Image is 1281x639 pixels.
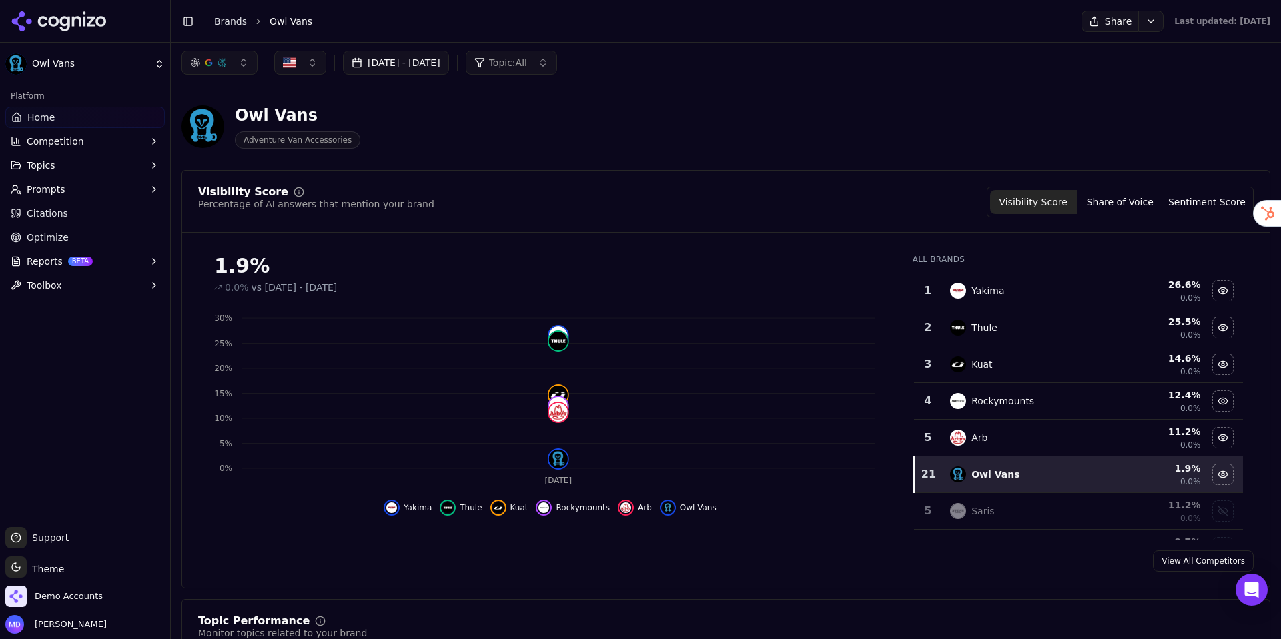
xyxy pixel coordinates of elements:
[198,616,310,626] div: Topic Performance
[919,393,937,409] div: 4
[283,56,296,69] img: United States
[235,105,360,126] div: Owl Vans
[549,450,568,468] img: owl vans
[5,251,165,272] button: ReportsBETA
[971,358,992,371] div: Kuat
[638,502,652,513] span: Arb
[1164,190,1250,214] button: Sentiment Score
[950,283,966,299] img: yakima
[214,16,247,27] a: Brands
[460,502,482,513] span: Thule
[1212,317,1234,338] button: Hide thule data
[5,203,165,224] a: Citations
[5,85,165,107] div: Platform
[343,51,449,75] button: [DATE] - [DATE]
[950,319,966,336] img: thule
[214,339,232,348] tspan: 25%
[29,618,107,630] span: [PERSON_NAME]
[971,394,1034,408] div: Rockymounts
[1115,278,1200,291] div: 26.6 %
[1115,425,1200,438] div: 11.2 %
[220,464,232,473] tspan: 0%
[663,502,673,513] img: owl vans
[1077,190,1164,214] button: Share of Voice
[971,284,1004,297] div: Yakima
[680,502,717,513] span: Owl Vans
[971,504,994,518] div: Saris
[252,281,338,294] span: vs [DATE] - [DATE]
[1115,462,1200,475] div: 1.9 %
[1212,390,1234,412] button: Hide rockymounts data
[510,502,528,513] span: Kuat
[493,502,504,513] img: kuat
[27,564,64,574] span: Theme
[386,502,397,513] img: yakima
[35,590,103,602] span: Demo Accounts
[914,456,1243,493] tr: 21owl vansOwl Vans1.9%0.0%Hide owl vans data
[181,105,224,148] img: Owl Vans
[914,493,1243,530] tr: 5sarisSaris11.2%0.0%Show saris data
[1180,403,1201,414] span: 0.0%
[27,231,69,244] span: Optimize
[220,439,232,448] tspan: 5%
[536,500,610,516] button: Hide rockymounts data
[27,183,65,196] span: Prompts
[5,615,24,634] img: Melissa Dowd
[27,255,63,268] span: Reports
[971,321,997,334] div: Thule
[404,502,432,513] span: Yakima
[68,257,93,266] span: BETA
[549,332,568,350] img: thule
[618,500,652,516] button: Hide arb data
[950,466,966,482] img: owl vans
[545,476,572,485] tspan: [DATE]
[990,190,1077,214] button: Visibility Score
[971,431,987,444] div: Arb
[5,53,27,75] img: Owl Vans
[549,326,568,345] img: yakima
[5,586,27,607] img: Demo Accounts
[549,386,568,404] img: kuat
[27,111,55,124] span: Home
[5,179,165,200] button: Prompts
[270,15,312,28] span: Owl Vans
[538,502,549,513] img: rockymounts
[214,414,232,423] tspan: 10%
[1082,11,1138,32] button: Share
[919,430,937,446] div: 5
[27,135,84,148] span: Competition
[919,319,937,336] div: 2
[1212,427,1234,448] button: Hide arb data
[549,403,568,422] img: arb
[27,531,69,544] span: Support
[5,227,165,248] a: Optimize
[32,58,149,70] span: Owl Vans
[1180,366,1201,377] span: 0.0%
[490,500,528,516] button: Hide kuat data
[919,356,937,372] div: 3
[5,586,103,607] button: Open organization switcher
[5,131,165,152] button: Competition
[440,500,482,516] button: Hide thule data
[1180,513,1201,524] span: 0.0%
[214,389,232,398] tspan: 15%
[914,420,1243,456] tr: 5arbArb11.2%0.0%Hide arb data
[914,273,1243,309] tr: 1yakimaYakima26.6%0.0%Hide yakima data
[198,197,434,211] div: Percentage of AI answers that mention your brand
[198,187,288,197] div: Visibility Score
[921,466,937,482] div: 21
[27,279,62,292] span: Toolbox
[1115,352,1200,365] div: 14.6 %
[225,281,249,294] span: 0.0%
[914,530,1243,566] tr: 9.7%Show bilstein data
[235,131,360,149] span: Adventure Van Accessories
[1180,440,1201,450] span: 0.0%
[5,615,107,634] button: Open user button
[971,468,1019,481] div: Owl Vans
[660,500,717,516] button: Hide owl vans data
[1180,293,1201,303] span: 0.0%
[950,393,966,409] img: rockymounts
[556,502,610,513] span: Rockymounts
[1115,535,1200,548] div: 9.7 %
[1212,537,1234,558] button: Show bilstein data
